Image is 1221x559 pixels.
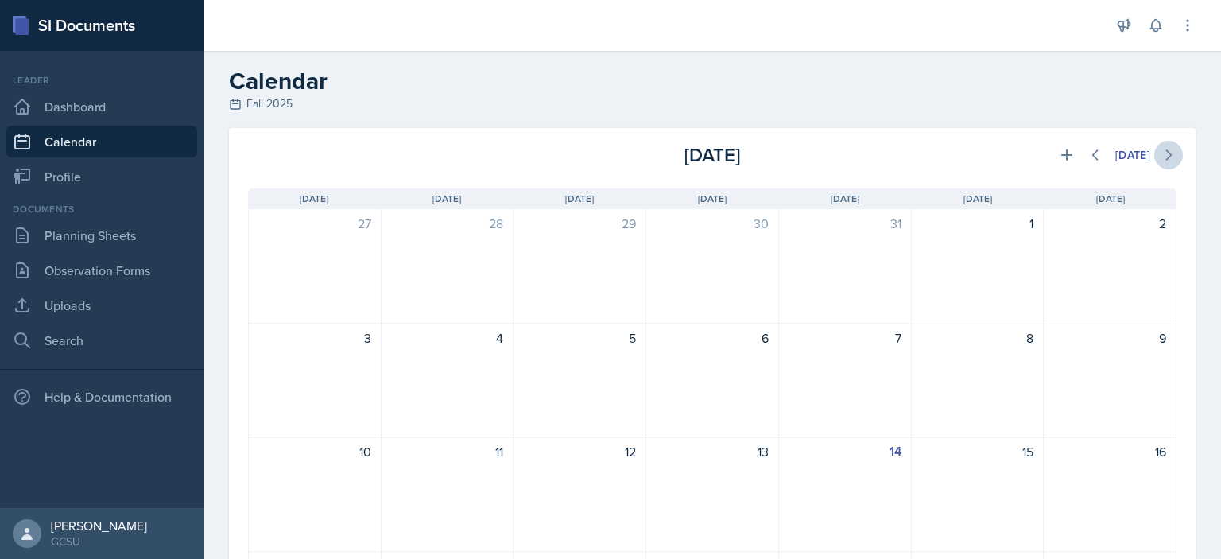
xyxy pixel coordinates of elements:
div: Documents [6,202,197,216]
div: 12 [523,442,636,461]
span: [DATE] [432,192,461,206]
div: 14 [789,442,901,461]
span: [DATE] [831,192,859,206]
div: 10 [258,442,371,461]
div: 7 [789,328,901,347]
a: Observation Forms [6,254,197,286]
div: 4 [391,328,504,347]
span: [DATE] [300,192,328,206]
div: [DATE] [557,141,866,169]
div: 3 [258,328,371,347]
div: 30 [656,214,769,233]
div: 11 [391,442,504,461]
div: 2 [1053,214,1166,233]
a: Profile [6,161,197,192]
div: 29 [523,214,636,233]
div: [PERSON_NAME] [51,518,147,534]
button: [DATE] [1105,142,1161,169]
span: [DATE] [698,192,727,206]
a: Planning Sheets [6,219,197,251]
div: 16 [1053,442,1166,461]
div: [DATE] [1115,149,1150,161]
div: Fall 2025 [229,95,1196,112]
div: Leader [6,73,197,87]
a: Calendar [6,126,197,157]
div: 31 [789,214,901,233]
h2: Calendar [229,67,1196,95]
div: 8 [921,328,1034,347]
span: [DATE] [565,192,594,206]
div: 6 [656,328,769,347]
div: 13 [656,442,769,461]
div: 5 [523,328,636,347]
div: Help & Documentation [6,381,197,413]
div: 28 [391,214,504,233]
div: 9 [1053,328,1166,347]
a: Uploads [6,289,197,321]
span: [DATE] [963,192,992,206]
div: 15 [921,442,1034,461]
div: GCSU [51,534,147,549]
a: Search [6,324,197,356]
a: Dashboard [6,91,197,122]
div: 1 [921,214,1034,233]
div: 27 [258,214,371,233]
span: [DATE] [1096,192,1125,206]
